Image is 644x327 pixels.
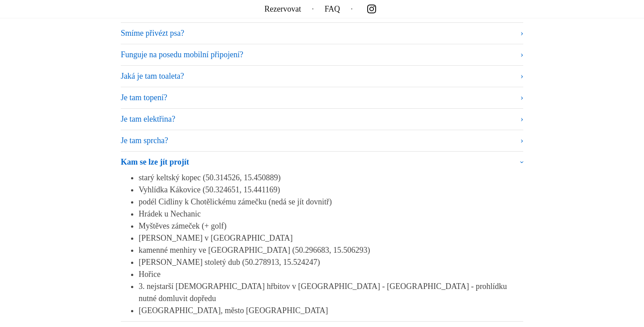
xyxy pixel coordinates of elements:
li: Hrádek u Nechanic [139,208,523,220]
li: starý keltský kopec (50.314526, 15.450889) [139,172,523,184]
summary: Je tam sprcha? [121,135,523,147]
summary: Je tam elektřina? [121,113,523,125]
li: podél Cidliny k Chotělickému zámečku (nedá se jít dovnitř) [139,196,523,208]
li: [PERSON_NAME] stoletý dub (50.278913, 15.524247) [139,256,523,268]
summary: Funguje na posedu mobilní připojení? [121,49,523,61]
li: 3. nejstarší [DEMOGRAPHIC_DATA] hřbitov v [GEOGRAPHIC_DATA] - [GEOGRAPHIC_DATA] - prohlídku nutné... [139,280,523,305]
li: Myštěves zámeček (+ golf) [139,220,523,232]
summary: Kam se lze jít projít [121,156,523,172]
summary: Je tam topení? [121,92,523,104]
li: [PERSON_NAME] v [GEOGRAPHIC_DATA] [139,232,523,244]
li: Hořice [139,268,523,280]
li: Vyhlídka Kákovice (50.324651, 15.441169) [139,184,523,196]
summary: Jaká je tam toaleta? [121,70,523,82]
summary: Smíme přivézt psa? [121,27,523,39]
li: [GEOGRAPHIC_DATA], město [GEOGRAPHIC_DATA] [139,305,523,317]
li: kamenné menhiry ve [GEOGRAPHIC_DATA] (50.296683, 15.506293) [139,244,523,256]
